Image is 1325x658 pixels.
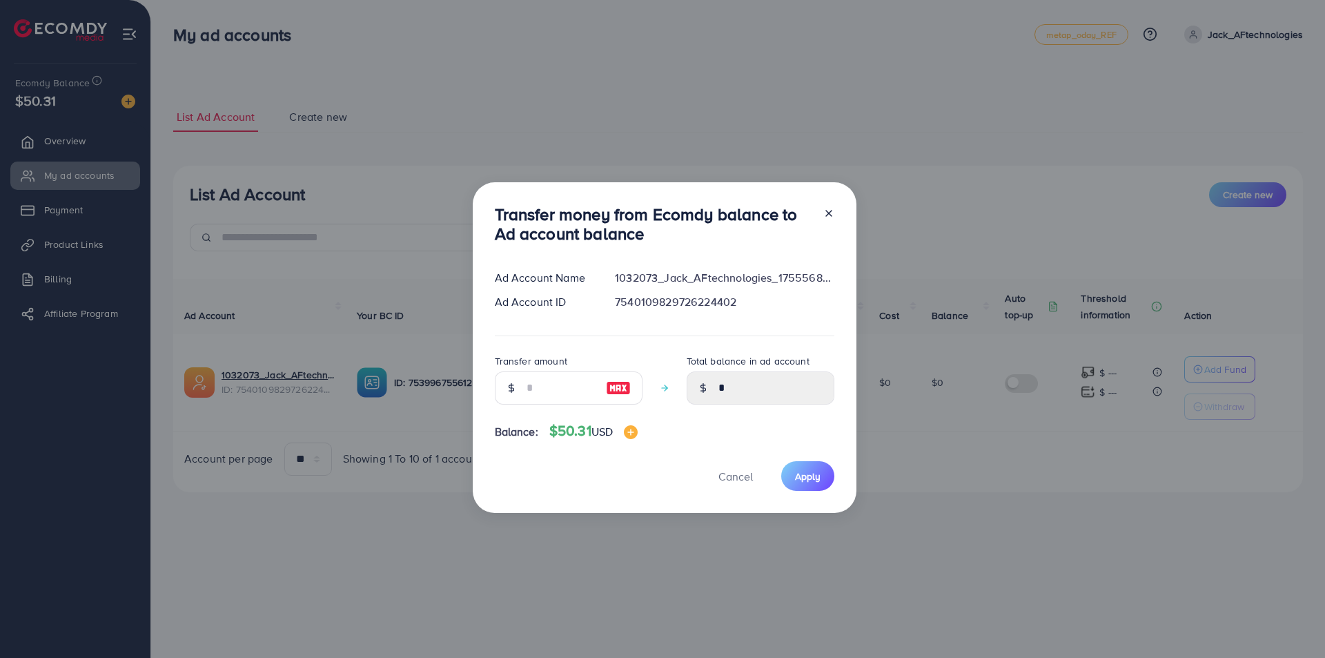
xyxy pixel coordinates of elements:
[1266,596,1315,648] iframe: Chat
[795,470,821,483] span: Apply
[495,424,538,440] span: Balance:
[606,380,631,396] img: image
[591,424,613,439] span: USD
[604,270,845,286] div: 1032073_Jack_AFtechnologies_1755568892876
[495,354,567,368] label: Transfer amount
[624,425,638,439] img: image
[718,469,753,484] span: Cancel
[604,294,845,310] div: 7540109829726224402
[484,270,605,286] div: Ad Account Name
[495,204,812,244] h3: Transfer money from Ecomdy balance to Ad account balance
[701,461,770,491] button: Cancel
[687,354,809,368] label: Total balance in ad account
[549,423,638,440] h4: $50.31
[484,294,605,310] div: Ad Account ID
[781,461,834,491] button: Apply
